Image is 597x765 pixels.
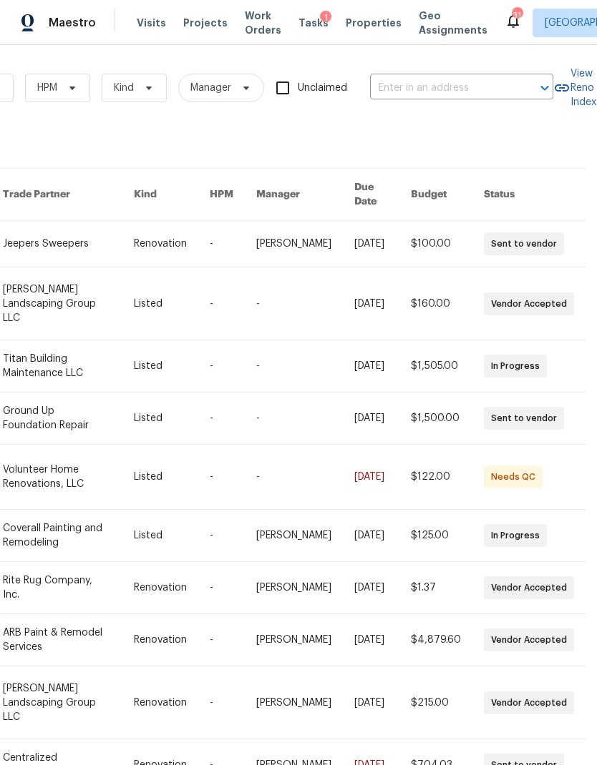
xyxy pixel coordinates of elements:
td: Listed [122,340,198,393]
span: Properties [346,16,402,30]
span: Manager [190,81,231,95]
span: Maestro [49,16,96,30]
th: Manager [245,169,343,221]
th: HPM [198,169,245,221]
span: Unclaimed [298,81,347,96]
td: - [245,340,343,393]
td: Listed [122,510,198,562]
input: Enter in an address [370,77,513,99]
td: Listed [122,267,198,340]
td: Renovation [122,221,198,267]
td: - [198,614,245,666]
span: Kind [114,81,134,95]
span: Geo Assignments [419,9,487,37]
td: - [198,393,245,445]
td: [PERSON_NAME] [245,562,343,614]
td: Renovation [122,614,198,666]
td: [PERSON_NAME] [245,510,343,562]
td: [PERSON_NAME] [245,666,343,739]
span: Work Orders [245,9,281,37]
button: Open [535,78,555,98]
td: Listed [122,445,198,510]
td: - [245,445,343,510]
th: Budget [399,169,472,221]
td: - [198,267,245,340]
a: View Reno Index [553,66,596,109]
td: - [198,562,245,614]
div: 1 [320,11,331,25]
td: [PERSON_NAME] [245,614,343,666]
td: - [198,510,245,562]
td: Listed [122,393,198,445]
td: - [245,267,343,340]
span: Visits [137,16,166,30]
th: Status [472,169,586,221]
span: Projects [183,16,228,30]
td: - [198,340,245,393]
td: Renovation [122,562,198,614]
div: 31 [512,9,522,23]
td: - [245,393,343,445]
span: HPM [37,81,57,95]
span: Tasks [298,18,329,28]
th: Due Date [343,169,399,221]
td: - [198,666,245,739]
td: Renovation [122,666,198,739]
td: [PERSON_NAME] [245,221,343,267]
td: - [198,221,245,267]
th: Kind [122,169,198,221]
td: - [198,445,245,510]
